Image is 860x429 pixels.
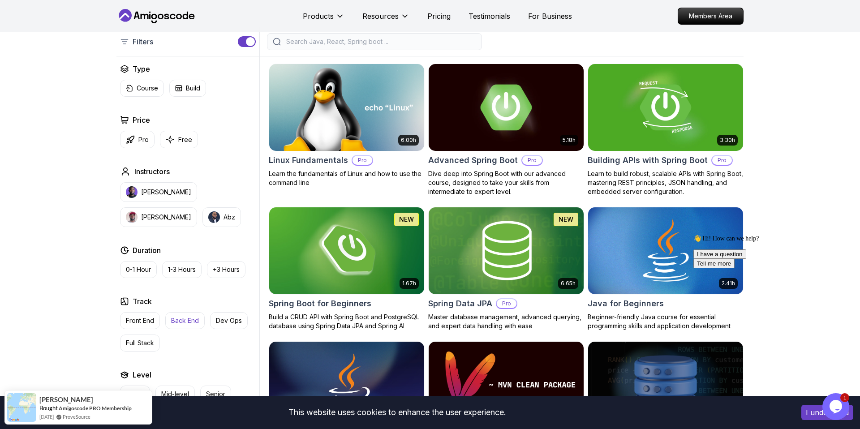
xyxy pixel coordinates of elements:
[4,28,45,37] button: Tell me more
[588,297,664,310] h2: Java for Beginners
[126,211,138,223] img: instructor img
[141,188,191,197] p: [PERSON_NAME]
[155,386,195,403] button: Mid-level
[269,154,348,167] h2: Linux Fundamentals
[303,11,334,21] p: Products
[269,313,425,330] p: Build a CRUD API with Spring Boot and PostgreSQL database using Spring Data JPA and Spring AI
[169,80,206,97] button: Build
[208,211,220,223] img: instructor img
[39,413,54,420] span: [DATE]
[120,80,164,97] button: Course
[822,393,851,420] iframe: chat widget
[138,135,149,144] p: Pro
[141,213,191,222] p: [PERSON_NAME]
[161,390,189,399] p: Mid-level
[133,36,153,47] p: Filters
[120,386,150,403] button: Junior
[712,156,732,165] p: Pro
[186,84,200,93] p: Build
[269,207,425,330] a: Spring Boot for Beginners card1.67hNEWSpring Boot for BeginnersBuild a CRUD API with Spring Boot ...
[588,342,743,429] img: Advanced Databases card
[269,207,424,294] img: Spring Boot for Beginners card
[429,207,584,294] img: Spring Data JPA card
[303,11,344,29] button: Products
[120,207,197,227] button: instructor img[PERSON_NAME]
[588,207,744,330] a: Java for Beginners card2.41hJava for BeginnersBeginner-friendly Java course for essential program...
[134,166,170,177] h2: Instructors
[133,369,151,380] h2: Level
[178,135,192,144] p: Free
[133,64,150,74] h2: Type
[207,261,245,278] button: +3 Hours
[162,261,202,278] button: 1-3 Hours
[497,299,516,308] p: Pro
[59,405,132,412] a: Amigoscode PRO Membership
[269,342,424,429] img: Java for Developers card
[588,64,744,196] a: Building APIs with Spring Boot card3.30hBuilding APIs with Spring BootProLearn to build robust, s...
[801,405,853,420] button: Accept cookies
[269,169,425,187] p: Learn the fundamentals of Linux and how to use the command line
[678,8,744,25] a: Members Area
[588,313,744,330] p: Beginner-friendly Java course for essential programming skills and application development
[160,131,198,148] button: Free
[206,390,225,399] p: Senior
[126,265,151,274] p: 0-1 Hour
[402,280,416,287] p: 1.67h
[120,131,155,148] button: Pro
[469,11,510,21] a: Testimonials
[353,156,372,165] p: Pro
[563,137,576,144] p: 5.18h
[428,297,492,310] h2: Spring Data JPA
[559,215,573,224] p: NEW
[126,186,138,198] img: instructor img
[690,231,851,389] iframe: chat widget
[126,390,144,399] p: Junior
[429,342,584,429] img: Maven Essentials card
[137,84,158,93] p: Course
[216,316,242,325] p: Dev Ops
[120,182,197,202] button: instructor img[PERSON_NAME]
[588,207,743,294] img: Java for Beginners card
[213,265,240,274] p: +3 Hours
[39,404,58,412] span: Bought
[171,316,199,325] p: Back End
[429,64,584,151] img: Advanced Spring Boot card
[7,393,36,422] img: provesource social proof notification image
[362,11,409,29] button: Resources
[202,207,241,227] button: instructor imgAbz
[399,215,414,224] p: NEW
[588,154,708,167] h2: Building APIs with Spring Boot
[133,296,152,307] h2: Track
[7,403,788,422] div: This website uses cookies to enhance the user experience.
[210,312,248,329] button: Dev Ops
[428,64,584,196] a: Advanced Spring Boot card5.18hAdvanced Spring BootProDive deep into Spring Boot with our advanced...
[133,115,150,125] h2: Price
[200,386,231,403] button: Senior
[120,335,160,352] button: Full Stack
[428,154,518,167] h2: Advanced Spring Boot
[39,396,93,403] span: [PERSON_NAME]
[168,265,196,274] p: 1-3 Hours
[133,245,161,256] h2: Duration
[120,261,157,278] button: 0-1 Hour
[269,64,424,151] img: Linux Fundamentals card
[588,169,744,196] p: Learn to build robust, scalable APIs with Spring Boot, mastering REST principles, JSON handling, ...
[427,11,451,21] p: Pricing
[4,4,165,37] div: 👋 Hi! How can we help?I have a questionTell me more
[522,156,542,165] p: Pro
[362,11,399,21] p: Resources
[561,280,576,287] p: 6.65h
[4,4,69,11] span: 👋 Hi! How can we help?
[428,169,584,196] p: Dive deep into Spring Boot with our advanced course, designed to take your skills from intermedia...
[401,137,416,144] p: 6.00h
[528,11,572,21] a: For Business
[63,413,90,420] a: ProveSource
[224,213,235,222] p: Abz
[284,37,476,46] input: Search Java, React, Spring boot ...
[4,18,56,28] button: I have a question
[165,312,205,329] button: Back End
[269,297,371,310] h2: Spring Boot for Beginners
[120,312,160,329] button: Front End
